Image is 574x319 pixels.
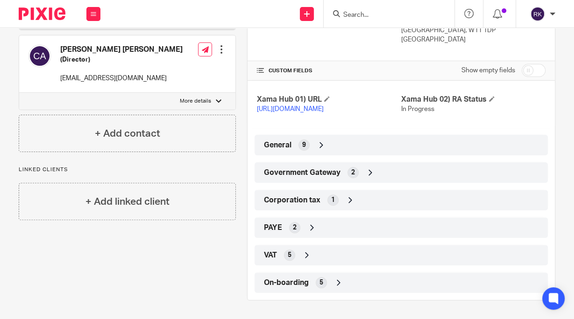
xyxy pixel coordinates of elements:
[264,140,291,150] span: General
[257,106,324,112] a: [URL][DOMAIN_NAME]
[257,67,401,75] h4: CUSTOM FIELDS
[293,223,297,232] span: 2
[85,194,170,209] h4: + Add linked client
[401,106,434,112] span: In Progress
[60,74,183,83] p: [EMAIL_ADDRESS][DOMAIN_NAME]
[401,95,546,104] h4: Xama Hub 02) RA Status
[264,223,282,233] span: PAYE
[264,250,277,260] span: VAT
[60,55,183,64] h5: (Director)
[19,7,65,20] img: Pixie
[288,250,291,260] span: 5
[302,140,306,150] span: 9
[530,7,545,21] img: svg%3E
[461,66,515,75] label: Show empty fields
[342,11,426,20] input: Search
[19,166,236,173] p: Linked clients
[180,97,211,105] p: More details
[331,195,335,205] span: 1
[257,95,401,104] h4: Xama Hub 01) URL
[319,278,323,287] span: 5
[60,45,183,55] h4: [PERSON_NAME] [PERSON_NAME]
[95,126,160,141] h4: + Add contact
[401,26,546,35] p: [GEOGRAPHIC_DATA], W11 1DP
[351,168,355,177] span: 2
[401,35,546,44] p: [GEOGRAPHIC_DATA]
[264,168,340,178] span: Government Gateway
[264,195,320,205] span: Corporation tax
[264,278,309,288] span: On-boarding
[28,45,51,67] img: svg%3E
